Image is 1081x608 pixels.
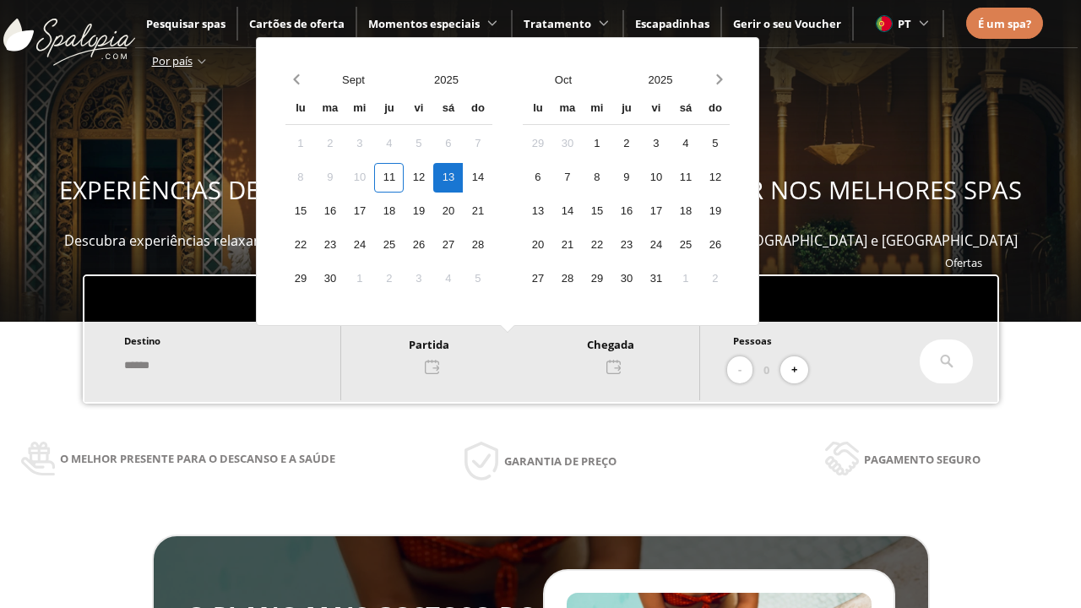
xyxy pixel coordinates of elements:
[64,231,1018,250] span: Descubra experiências relaxantes, desfrute e ofereça momentos de bem-estar em mais de 400 spas em...
[345,231,374,260] div: 24
[285,95,315,124] div: lu
[433,197,463,226] div: 20
[404,231,433,260] div: 26
[374,129,404,159] div: 4
[285,264,315,294] div: 29
[552,231,582,260] div: 21
[463,197,492,226] div: 21
[582,129,611,159] div: 1
[611,197,641,226] div: 16
[552,129,582,159] div: 30
[641,264,671,294] div: 31
[433,163,463,193] div: 13
[404,163,433,193] div: 12
[152,53,193,68] span: Por país
[399,65,492,95] button: Open years overlay
[552,197,582,226] div: 14
[582,264,611,294] div: 29
[285,129,315,159] div: 1
[733,16,841,31] a: Gerir o seu Voucher
[345,264,374,294] div: 1
[374,95,404,124] div: ju
[641,129,671,159] div: 3
[345,197,374,226] div: 17
[433,129,463,159] div: 6
[523,129,730,294] div: Calendar days
[523,197,552,226] div: 13
[582,231,611,260] div: 22
[345,163,374,193] div: 10
[374,163,404,193] div: 11
[763,361,769,379] span: 0
[124,334,160,347] span: Destino
[945,255,982,270] a: Ofertas
[514,65,611,95] button: Open months overlay
[404,264,433,294] div: 3
[641,231,671,260] div: 24
[582,163,611,193] div: 8
[285,129,492,294] div: Calendar days
[315,129,345,159] div: 2
[374,197,404,226] div: 18
[3,2,135,66] img: ImgLogoSpalopia.BvClDcEz.svg
[315,95,345,124] div: ma
[671,163,700,193] div: 11
[463,163,492,193] div: 14
[433,264,463,294] div: 4
[523,264,552,294] div: 27
[523,129,552,159] div: 29
[611,129,641,159] div: 2
[700,231,730,260] div: 26
[433,95,463,124] div: sá
[463,95,492,124] div: do
[700,197,730,226] div: 19
[641,95,671,124] div: vi
[146,16,225,31] span: Pesquisar spas
[285,65,307,95] button: Previous month
[611,95,641,124] div: ju
[249,16,345,31] a: Cartões de oferta
[307,65,399,95] button: Open months overlay
[611,163,641,193] div: 9
[582,197,611,226] div: 15
[523,95,552,124] div: lu
[523,95,730,294] div: Calendar wrapper
[463,129,492,159] div: 7
[671,129,700,159] div: 4
[611,65,709,95] button: Open years overlay
[404,197,433,226] div: 19
[504,452,617,470] span: Garantia de preço
[433,231,463,260] div: 27
[285,95,492,294] div: Calendar wrapper
[671,197,700,226] div: 18
[552,95,582,124] div: ma
[700,163,730,193] div: 12
[315,231,345,260] div: 23
[552,264,582,294] div: 28
[552,163,582,193] div: 7
[463,231,492,260] div: 28
[700,95,730,124] div: do
[700,264,730,294] div: 2
[582,95,611,124] div: mi
[345,129,374,159] div: 3
[709,65,730,95] button: Next month
[315,163,345,193] div: 9
[523,231,552,260] div: 20
[523,163,552,193] div: 6
[463,264,492,294] div: 5
[978,16,1031,31] span: É um spa?
[635,16,709,31] span: Escapadinhas
[345,95,374,124] div: mi
[727,356,752,384] button: -
[671,264,700,294] div: 1
[733,334,772,347] span: Pessoas
[671,95,700,124] div: sá
[404,95,433,124] div: vi
[700,129,730,159] div: 5
[285,197,315,226] div: 15
[59,173,1022,207] span: EXPERIÊNCIAS DE BEM-ESTAR PARA OFERECER E APROVEITAR NOS MELHORES SPAS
